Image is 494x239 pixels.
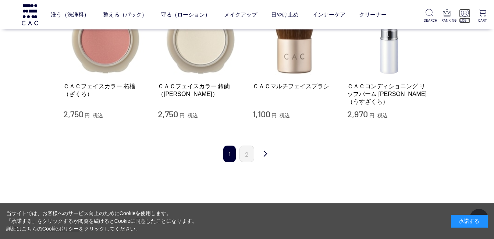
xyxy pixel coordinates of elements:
[424,9,435,23] a: SEARCH
[239,146,254,162] a: 2
[369,113,374,118] span: 円
[271,5,299,24] a: 日やけ止め
[451,215,488,228] div: 承諾する
[6,210,198,233] div: 当サイトでは、お客様へのサービス向上のためにCookieを使用します。 「承諾する」をクリックするか閲覧を続けるとCookieに同意したことになります。 詳細はこちらの をクリックしてください。
[459,9,470,23] a: LOGIN
[477,9,488,23] a: CART
[312,5,345,24] a: インナーケア
[161,5,210,24] a: 守る（ローション）
[103,5,147,24] a: 整える（パック）
[258,146,273,163] a: 次
[347,108,368,119] span: 2,970
[93,113,103,118] span: 税込
[441,18,453,23] p: RANKING
[42,226,79,232] a: Cookieポリシー
[253,82,337,90] a: ＣＡＣマルチフェイスブラシ
[271,113,277,118] span: 円
[188,113,198,118] span: 税込
[441,9,453,23] a: RANKING
[377,113,388,118] span: 税込
[347,82,431,106] a: ＣＡＣコンディショニング リップバーム [PERSON_NAME]（うすざくら）
[253,108,270,119] span: 1,100
[158,82,242,98] a: ＣＡＣフェイスカラー 鈴蘭（[PERSON_NAME]）
[359,5,387,24] a: クリーナー
[280,113,290,118] span: 税込
[85,113,90,118] span: 円
[21,4,39,25] img: logo
[51,5,89,24] a: 洗う（洗浄料）
[424,18,435,23] p: SEARCH
[63,82,147,98] a: ＣＡＣフェイスカラー 柘榴（ざくろ）
[223,146,236,162] span: 1
[224,5,257,24] a: メイクアップ
[180,113,185,118] span: 円
[63,108,83,119] span: 2,750
[459,18,470,23] p: LOGIN
[477,18,488,23] p: CART
[158,108,178,119] span: 2,750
